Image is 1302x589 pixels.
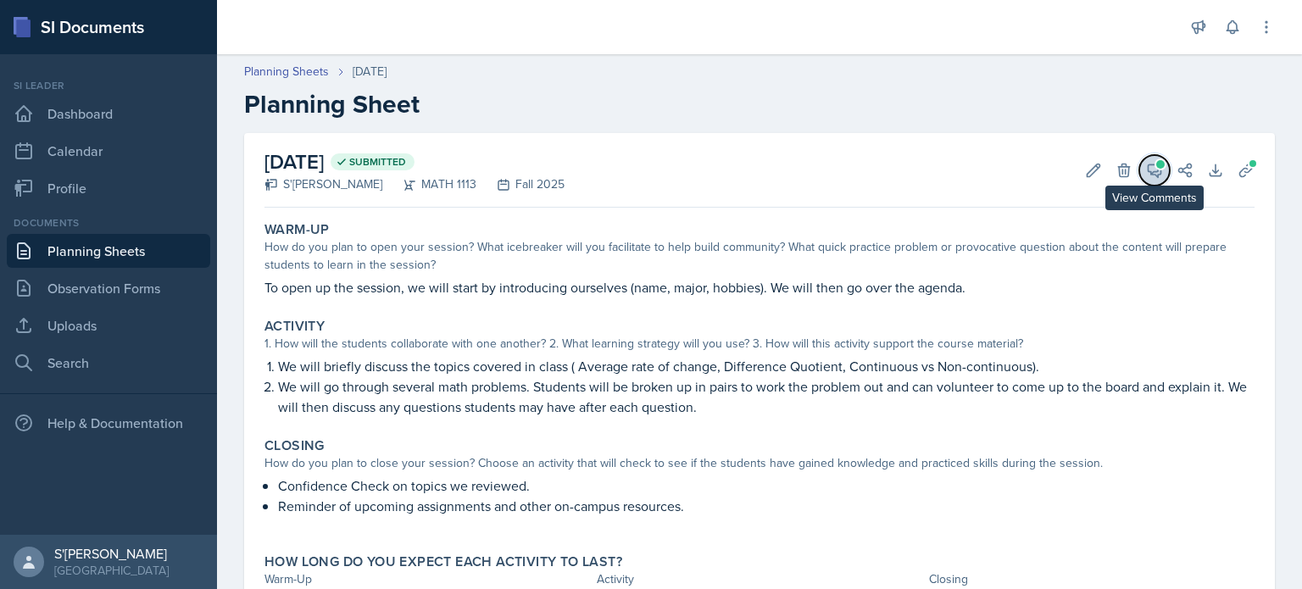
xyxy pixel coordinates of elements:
[264,454,1255,472] div: How do you plan to close your session? Choose an activity that will check to see if the students ...
[7,346,210,380] a: Search
[7,215,210,231] div: Documents
[7,78,210,93] div: Si leader
[278,475,1255,496] p: Confidence Check on topics we reviewed.
[7,271,210,305] a: Observation Forms
[7,97,210,131] a: Dashboard
[54,545,169,562] div: S'[PERSON_NAME]
[244,63,329,81] a: Planning Sheets
[244,89,1275,119] h2: Planning Sheet
[264,221,330,238] label: Warm-Up
[278,376,1255,417] p: We will go through several math problems. Students will be broken up in pairs to work the problem...
[264,175,382,193] div: S'[PERSON_NAME]
[54,562,169,579] div: [GEOGRAPHIC_DATA]
[264,437,325,454] label: Closing
[264,553,622,570] label: How long do you expect each activity to last?
[353,63,387,81] div: [DATE]
[349,155,406,169] span: Submitted
[264,277,1255,297] p: To open up the session, we will start by introducing ourselves (name, major, hobbies). We will th...
[929,570,1255,588] div: Closing
[597,570,922,588] div: Activity
[7,234,210,268] a: Planning Sheets
[7,134,210,168] a: Calendar
[278,356,1255,376] p: We will briefly discuss the topics covered in class ( Average rate of change, Difference Quotient...
[476,175,565,193] div: Fall 2025
[264,318,325,335] label: Activity
[264,335,1255,353] div: 1. How will the students collaborate with one another? 2. What learning strategy will you use? 3....
[278,496,1255,516] p: Reminder of upcoming assignments and other on-campus resources.
[7,406,210,440] div: Help & Documentation
[264,147,565,177] h2: [DATE]
[382,175,476,193] div: MATH 1113
[264,570,590,588] div: Warm-Up
[264,238,1255,274] div: How do you plan to open your session? What icebreaker will you facilitate to help build community...
[7,171,210,205] a: Profile
[1139,155,1170,186] button: View Comments
[7,308,210,342] a: Uploads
